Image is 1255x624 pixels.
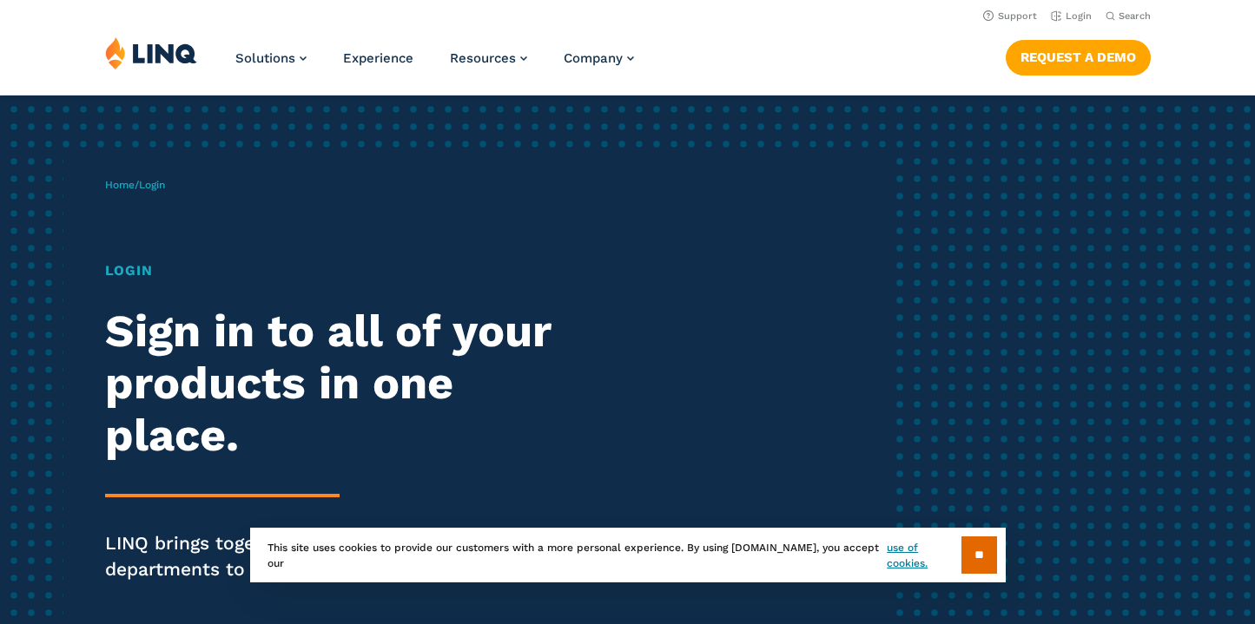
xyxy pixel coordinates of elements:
[235,36,634,94] nav: Primary Navigation
[105,305,589,461] h2: Sign in to all of your products in one place.
[343,50,413,66] a: Experience
[105,530,589,582] p: LINQ brings together students, parents and all your departments to improve efficiency and transpa...
[983,10,1037,22] a: Support
[250,528,1006,582] div: This site uses cookies to provide our customers with a more personal experience. By using [DOMAIN...
[1106,10,1151,23] button: Open Search Bar
[105,260,589,281] h1: Login
[1051,10,1092,22] a: Login
[105,179,165,191] span: /
[235,50,307,66] a: Solutions
[1006,40,1151,75] a: Request a Demo
[139,179,165,191] span: Login
[887,540,961,571] a: use of cookies.
[564,50,634,66] a: Company
[450,50,527,66] a: Resources
[1119,10,1151,22] span: Search
[450,50,516,66] span: Resources
[105,36,197,69] img: LINQ | K‑12 Software
[235,50,295,66] span: Solutions
[1006,36,1151,75] nav: Button Navigation
[564,50,623,66] span: Company
[105,179,135,191] a: Home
